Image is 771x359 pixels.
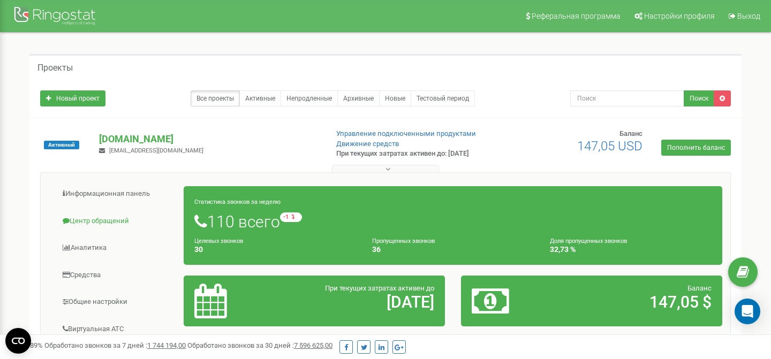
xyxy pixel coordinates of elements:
[279,293,434,311] h2: [DATE]
[325,284,434,292] span: При текущих затратах активен до
[191,90,240,106] a: Все проекты
[336,149,497,159] p: При текущих затратах активен до: [DATE]
[5,328,31,354] button: Open CMP widget
[735,299,760,324] div: Open Intercom Messenger
[337,90,380,106] a: Архивные
[49,262,184,288] a: Средства
[49,235,184,261] a: Аналитика
[194,238,243,245] small: Целевых звонков
[109,147,203,154] span: [EMAIL_ADDRESS][DOMAIN_NAME]
[49,181,184,207] a: Информационная панель
[411,90,475,106] a: Тестовый период
[194,246,356,254] h4: 30
[684,90,714,106] button: Поиск
[239,90,281,106] a: Активные
[570,90,684,106] input: Поиск
[194,212,712,231] h1: 110 всего
[49,289,184,315] a: Общие настройки
[372,246,534,254] h4: 36
[187,341,332,349] span: Обработано звонков за 30 дней :
[40,90,105,106] a: Новый проект
[619,129,642,138] span: Баланс
[577,139,642,154] span: 147,05 USD
[336,129,476,138] a: Управление подключенными продуктами
[550,246,712,254] h4: 32,73 %
[147,341,186,349] u: 1 744 194,00
[737,12,760,20] span: Выход
[557,293,712,311] h2: 147,05 $
[49,316,184,342] a: Виртуальная АТС
[49,208,184,234] a: Центр обращений
[44,341,186,349] span: Обработано звонков за 7 дней :
[379,90,411,106] a: Новые
[372,238,435,245] small: Пропущенных звонков
[336,140,399,148] a: Движение средств
[99,132,319,146] p: [DOMAIN_NAME]
[687,284,712,292] span: Баланс
[532,12,621,20] span: Реферальная программа
[644,12,715,20] span: Настройки профиля
[194,198,281,205] small: Статистика звонков за неделю
[44,141,79,149] span: Активный
[281,90,338,106] a: Непродленные
[550,238,627,245] small: Доля пропущенных звонков
[280,212,302,222] small: -1
[37,63,73,73] h5: Проекты
[661,140,731,156] a: Пополнить баланс
[294,341,332,349] u: 7 596 625,00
